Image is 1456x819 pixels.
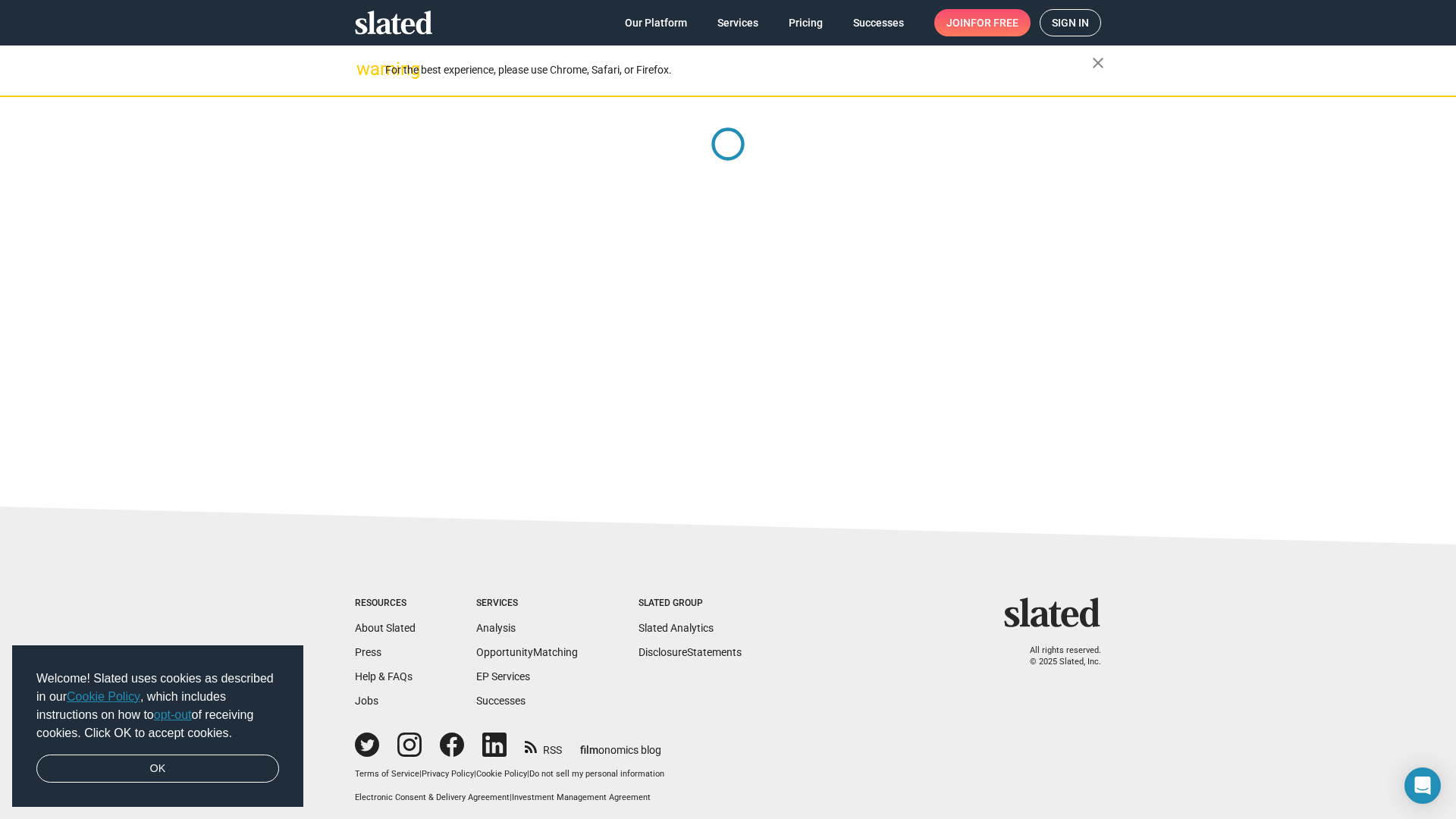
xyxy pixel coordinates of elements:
[1040,9,1101,36] a: Sign in
[853,9,904,36] span: Successes
[355,769,419,779] a: Terms of Service
[580,731,661,758] a: filmonomics blog
[1052,10,1089,36] span: Sign in
[1014,645,1101,667] p: All rights reserved. © 2025 Slated, Inc.
[476,646,578,658] a: OpportunityMatching
[527,769,529,779] span: |
[385,60,1092,80] div: For the best experience, please use Chrome, Safari, or Firefox.
[355,622,416,634] a: About Slated
[476,670,530,682] a: EP Services
[625,9,687,36] span: Our Platform
[67,690,140,703] a: Cookie Policy
[422,769,474,779] a: Privacy Policy
[476,622,516,634] a: Analysis
[639,622,714,634] a: Slated Analytics
[510,792,512,802] span: |
[355,646,381,658] a: Press
[356,60,375,78] mat-icon: warning
[419,769,422,779] span: |
[476,695,526,707] a: Successes
[777,9,835,36] a: Pricing
[841,9,916,36] a: Successes
[529,769,664,780] button: Do not sell my personal information
[12,645,303,808] div: cookieconsent
[476,769,527,779] a: Cookie Policy
[355,792,510,802] a: Electronic Consent & Delivery Agreement
[639,598,742,610] div: Slated Group
[525,734,562,758] a: RSS
[476,598,578,610] div: Services
[971,9,1018,36] span: for free
[36,670,279,742] span: Welcome! Slated uses cookies as described in our , which includes instructions on how to of recei...
[639,646,742,658] a: DisclosureStatements
[934,9,1031,36] a: Joinfor free
[1089,54,1107,72] mat-icon: close
[580,744,598,756] span: film
[355,695,378,707] a: Jobs
[1404,767,1441,804] div: Open Intercom Messenger
[789,9,823,36] span: Pricing
[512,792,651,802] a: Investment Management Agreement
[705,9,770,36] a: Services
[355,598,416,610] div: Resources
[36,755,279,783] a: dismiss cookie message
[474,769,476,779] span: |
[946,9,1018,36] span: Join
[355,670,413,682] a: Help & FAQs
[717,9,758,36] span: Services
[154,708,192,721] a: opt-out
[613,9,699,36] a: Our Platform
